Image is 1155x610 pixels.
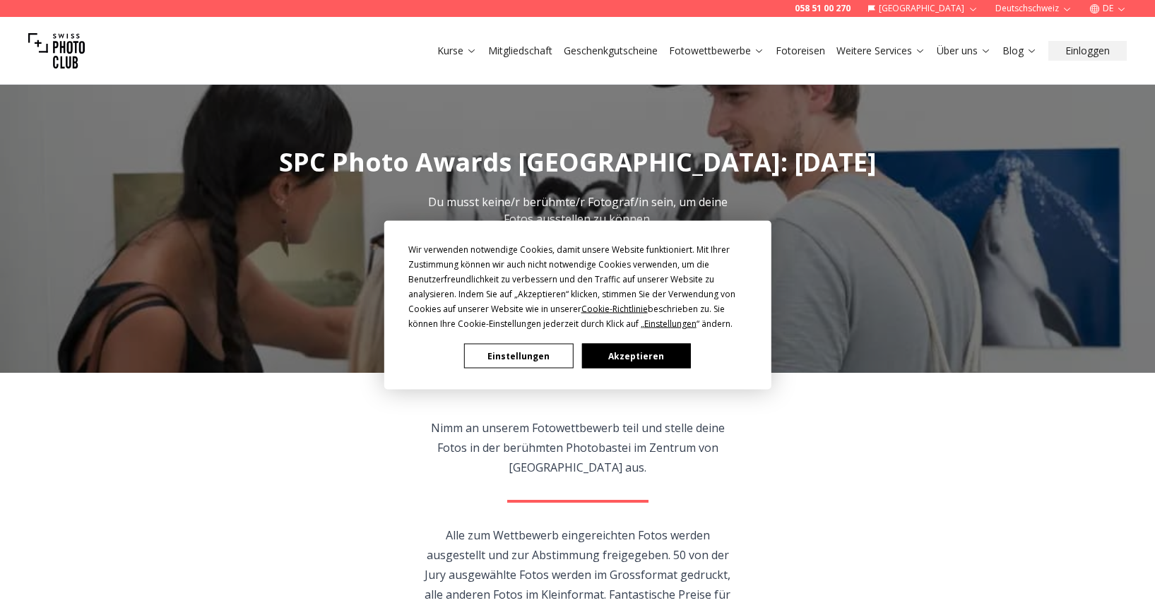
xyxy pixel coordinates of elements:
[408,242,747,331] div: Wir verwenden notwendige Cookies, damit unsere Website funktioniert. Mit Ihrer Zustimmung können ...
[581,303,648,315] span: Cookie-Richtlinie
[464,344,573,369] button: Einstellungen
[384,221,771,390] div: Cookie Consent Prompt
[644,318,697,330] span: Einstellungen
[581,344,690,369] button: Akzeptieren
